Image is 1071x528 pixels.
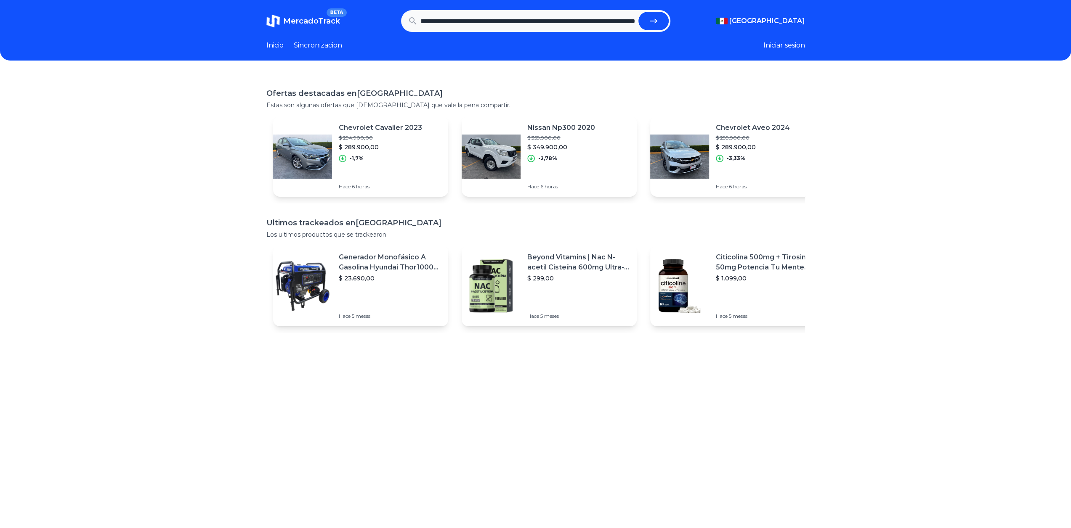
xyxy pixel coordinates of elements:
p: Hace 6 horas [716,183,790,190]
span: [GEOGRAPHIC_DATA] [729,16,805,26]
p: Hace 6 horas [339,183,422,190]
p: Hace 5 meses [527,313,630,319]
p: Hace 5 meses [339,313,441,319]
img: MercadoTrack [266,14,280,28]
h1: Ofertas destacadas en [GEOGRAPHIC_DATA] [266,87,805,99]
img: Featured image [462,127,521,186]
a: Featured imageGenerador Monofásico A Gasolina Hyundai Thor10000 P 11.5 Kw$ 23.690,00Hace 5 meses [273,246,448,326]
p: Generador Monofásico A Gasolina Hyundai Thor10000 P 11.5 Kw [339,252,441,272]
a: Featured imageChevrolet Cavalier 2023$ 294.900,00$ 289.900,00-1,7%Hace 6 horas [273,116,448,197]
p: Hace 5 meses [716,313,819,319]
p: Citicolina 500mg + Tirosina 50mg Potencia Tu Mente (120caps) Sabor Sin Sabor [716,252,819,272]
img: Featured image [650,256,709,315]
img: Featured image [273,256,332,315]
a: Featured imageNissan Np300 2020$ 359.900,00$ 349.900,00-2,78%Hace 6 horas [462,116,637,197]
p: $ 23.690,00 [339,274,441,282]
p: -1,7% [350,155,364,162]
img: Featured image [650,127,709,186]
a: Sincronizacion [294,40,342,50]
p: $ 289.900,00 [716,143,790,151]
img: Featured image [273,127,332,186]
p: -3,33% [727,155,745,162]
img: Mexico [716,18,728,24]
h1: Ultimos trackeados en [GEOGRAPHIC_DATA] [266,217,805,229]
p: Estas son algunas ofertas que [DEMOGRAPHIC_DATA] que vale la pena compartir. [266,101,805,109]
p: $ 299.900,00 [716,135,790,141]
a: MercadoTrackBETA [266,14,340,28]
p: Beyond Vitamins | Nac N-acetil Cisteína 600mg Ultra-premium Con Inulina De Agave (prebiótico Natu... [527,252,630,272]
p: $ 359.900,00 [527,135,595,141]
button: [GEOGRAPHIC_DATA] [716,16,805,26]
p: $ 1.099,00 [716,274,819,282]
p: Chevrolet Cavalier 2023 [339,123,422,133]
a: Featured imageBeyond Vitamins | Nac N-acetil Cisteína 600mg Ultra-premium Con Inulina De Agave (p... [462,246,637,326]
img: Featured image [462,256,521,315]
a: Inicio [266,40,284,50]
p: Nissan Np300 2020 [527,123,595,133]
p: -2,78% [538,155,557,162]
a: Featured imageCiticolina 500mg + Tirosina 50mg Potencia Tu Mente (120caps) Sabor Sin Sabor$ 1.099... [650,246,825,326]
span: BETA [327,8,346,17]
p: Hace 6 horas [527,183,595,190]
p: Chevrolet Aveo 2024 [716,123,790,133]
p: $ 289.900,00 [339,143,422,151]
p: $ 299,00 [527,274,630,282]
a: Featured imageChevrolet Aveo 2024$ 299.900,00$ 289.900,00-3,33%Hace 6 horas [650,116,825,197]
button: Iniciar sesion [763,40,805,50]
p: Los ultimos productos que se trackearon. [266,230,805,239]
span: MercadoTrack [283,16,340,26]
p: $ 349.900,00 [527,143,595,151]
p: $ 294.900,00 [339,135,422,141]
